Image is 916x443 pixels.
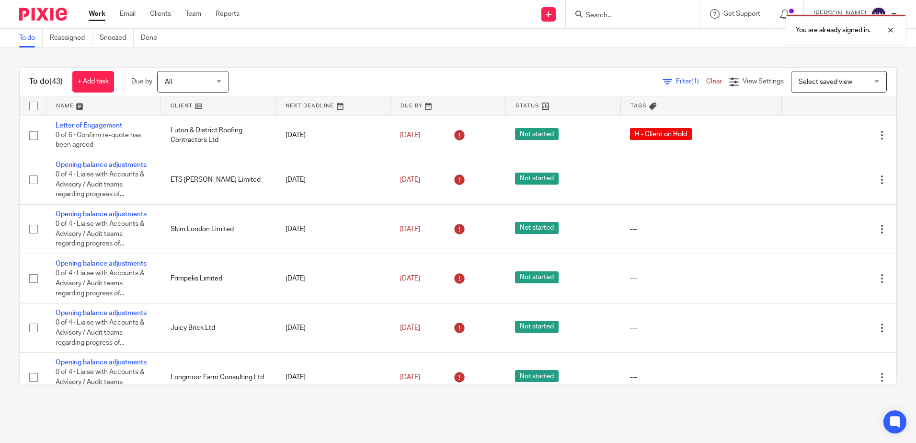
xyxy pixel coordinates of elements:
span: Not started [515,271,559,283]
td: Longmoor Farm Consulting Ltd [161,353,276,402]
a: Done [141,29,164,47]
div: --- [630,323,772,333]
a: Letter of Engagement [56,122,122,129]
span: Not started [515,222,559,234]
span: [DATE] [400,325,420,331]
a: To do [19,29,43,47]
a: Opening balance adjustments [56,310,147,316]
a: Snoozed [100,29,134,47]
td: [DATE] [276,353,391,402]
h1: To do [29,77,63,87]
td: [DATE] [276,303,391,353]
span: (43) [49,78,63,85]
a: Email [120,9,136,19]
a: Opening balance adjustments [56,162,147,168]
td: [DATE] [276,116,391,155]
a: Opening balance adjustments [56,260,147,267]
td: [DATE] [276,205,391,254]
td: Frimpeks Limited [161,254,276,303]
td: Luton & District Roofing Contractors Ltd [161,116,276,155]
span: 0 of 4 · Liaise with Accounts & Advisory / Audit teams regarding progress of... [56,270,144,297]
span: Not started [515,370,559,382]
div: --- [630,274,772,283]
span: Tags [630,103,647,108]
a: Clear [706,78,722,85]
span: Filter [676,78,706,85]
div: --- [630,373,772,382]
div: --- [630,175,772,185]
span: 0 of 6 · Confirm re-quote has been agreed [56,132,141,149]
span: (1) [691,78,699,85]
td: Skim London Limited [161,205,276,254]
span: Not started [515,321,559,333]
img: svg%3E [871,7,886,22]
span: Not started [515,128,559,140]
td: [DATE] [276,155,391,204]
a: Clients [150,9,171,19]
p: You are already signed in. [796,25,870,35]
td: Juicy Brick Ltd [161,303,276,353]
a: Reassigned [50,29,92,47]
span: Select saved view [799,79,852,85]
span: [DATE] [400,132,420,139]
a: Work [89,9,105,19]
a: + Add task [72,71,114,93]
span: All [165,79,172,85]
span: [DATE] [400,176,420,183]
span: [DATE] [400,226,420,233]
span: 0 of 4 · Liaise with Accounts & Advisory / Audit teams regarding progress of... [56,172,144,198]
td: [DATE] [276,254,391,303]
span: H - Client on Hold [630,128,692,140]
a: Reports [216,9,240,19]
span: [DATE] [400,275,420,282]
a: Opening balance adjustments [56,359,147,366]
span: Not started [515,173,559,185]
a: Opening balance adjustments [56,211,147,218]
img: Pixie [19,8,67,21]
div: --- [630,224,772,234]
span: 0 of 4 · Liaise with Accounts & Advisory / Audit teams regarding progress of... [56,221,144,247]
p: Due by [131,77,152,86]
span: 0 of 4 · Liaise with Accounts & Advisory / Audit teams regarding progress of... [56,320,144,346]
span: View Settings [743,78,784,85]
td: ETS [PERSON_NAME] Limited [161,155,276,204]
a: Team [185,9,201,19]
span: [DATE] [400,374,420,381]
span: 0 of 4 · Liaise with Accounts & Advisory / Audit teams regarding progress of... [56,369,144,396]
